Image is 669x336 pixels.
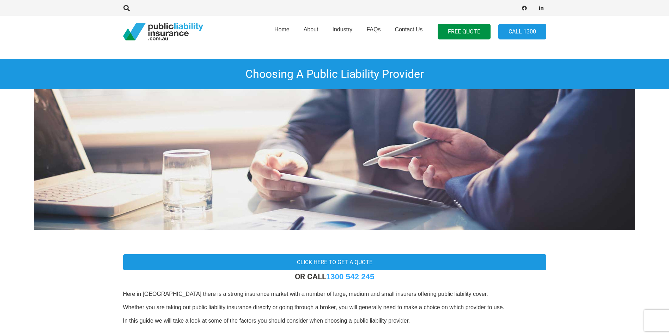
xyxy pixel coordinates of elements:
[536,3,546,13] a: LinkedIn
[295,272,375,281] strong: OR CALL
[388,14,430,50] a: Contact Us
[120,5,134,11] a: Search
[325,14,359,50] a: Industry
[123,23,203,41] a: pli_logotransparent
[366,26,381,32] span: FAQs
[297,14,326,50] a: About
[34,89,635,230] img: Public liability Insurance Cost
[326,272,375,281] a: 1300 542 245
[123,290,546,298] p: Here in [GEOGRAPHIC_DATA] there is a strong insurance market with a number of large, medium and s...
[123,317,546,325] p: In this guide we will take a look at some of the factors you should consider when choosing a publ...
[359,14,388,50] a: FAQs
[304,26,318,32] span: About
[332,26,352,32] span: Industry
[274,26,290,32] span: Home
[123,254,546,270] a: Click here to get a quote
[123,304,546,311] p: Whether you are taking out public liability insurance directly or going through a broker, you wil...
[438,24,491,40] a: FREE QUOTE
[267,14,297,50] a: Home
[395,26,422,32] span: Contact Us
[498,24,546,40] a: Call 1300
[519,3,529,13] a: Facebook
